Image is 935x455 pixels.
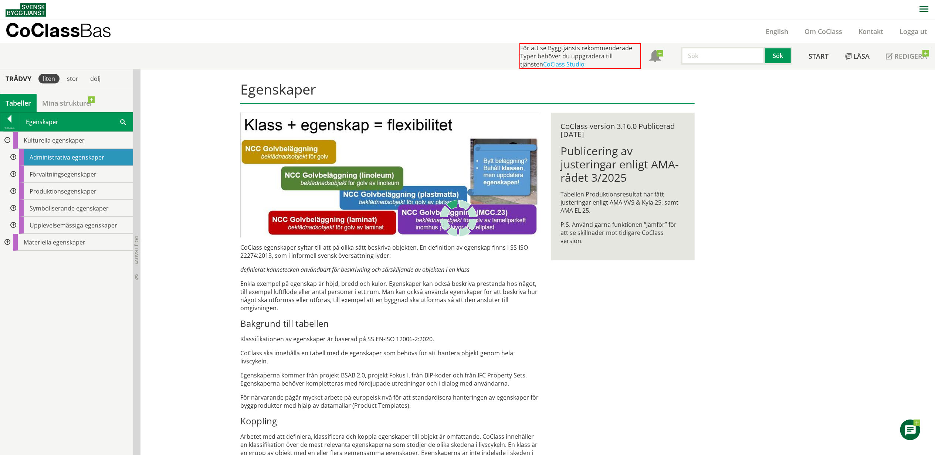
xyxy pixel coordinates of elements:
div: dölj [86,74,105,83]
p: CoClass ska innehålla en tabell med de egenskaper som behövs för att hantera objekt genom hela li... [240,349,539,365]
div: Trädvy [1,75,35,83]
p: P.S. Använd gärna funktionen ”Jämför” för att se skillnader mot tidigare CoClass version. [560,220,685,245]
button: Sök [765,47,792,65]
a: English [758,27,796,36]
em: definierat kännetecken användbart för beskrivning och särskiljande av objekten i en klass [240,266,470,274]
span: Dölj trädvy [133,236,140,264]
img: bild-till-egenskaper.JPG [240,113,539,237]
a: CoClass Studio [543,60,585,68]
a: Läsa [837,43,878,69]
span: Redigera [894,52,927,61]
div: Egenskaper [19,113,133,131]
p: Egenskaperna kommer från projekt BSAB 2.0, projekt Fokus I, från BIP-koder och från IFC Property ... [240,371,539,387]
div: CoClass version 3.16.0 Publicerad [DATE] [560,122,685,138]
span: Upplevelsemässiga egenskaper [30,221,117,229]
p: För närvarande pågår mycket arbete på europeisk nvå för att standardisera hanteringen av egenskap... [240,393,539,410]
img: Svensk Byggtjänst [6,3,46,17]
p: CoClass egenskaper syftar till att på olika sätt beskriva objekten. En definition av egenskap fin... [240,243,539,260]
p: Enkla exempel på egenskap är höjd, bredd och kulör. Egenskaper kan också beskriva prestanda hos n... [240,280,539,312]
a: Logga ut [891,27,935,36]
span: Förvaltningsegenskaper [30,170,96,178]
span: Materiella egenskaper [24,238,85,246]
h3: Bakgrund till tabellen [240,318,539,329]
input: Sök [681,47,765,65]
h3: Koppling [240,415,539,427]
a: Redigera [878,43,935,69]
span: Sök i tabellen [120,118,126,126]
div: För att se Byggtjänsts rekommenderade Typer behöver du uppgradera till tjänsten [519,43,641,69]
p: Tabellen Produktionsresultat har fått justeringar enligt AMA VVS & Kyla 25, samt AMA EL 25. [560,190,685,215]
span: Bas [80,19,111,41]
span: Produktionsegenskaper [30,187,96,195]
a: CoClassBas [6,20,127,43]
div: Tillbaka [0,125,19,131]
span: Start [809,52,829,61]
a: Mina strukturer [37,94,98,112]
div: liten [38,74,60,83]
h1: Publicering av justeringar enligt AMA-rådet 3/2025 [560,144,685,184]
a: Om CoClass [796,27,850,36]
p: Klassifikationen av egenskaper är baserad på SS EN-ISO 12006-2:2020. [240,335,539,343]
a: Start [800,43,837,69]
img: Laddar [440,200,477,237]
h1: Egenskaper [240,81,695,104]
a: Kontakt [850,27,891,36]
span: Notifikationer [649,51,661,63]
span: Läsa [853,52,870,61]
p: CoClass [6,26,111,34]
span: Kulturella egenskaper [24,136,85,144]
span: Symboliserande egenskaper [30,204,109,212]
span: Administrativa egenskaper [30,153,104,161]
div: stor [62,74,83,83]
